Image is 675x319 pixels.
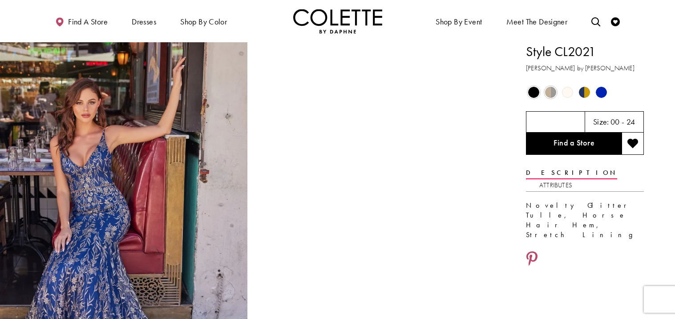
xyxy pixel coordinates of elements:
[526,133,622,155] a: Find a Store
[68,17,108,26] span: Find a store
[526,63,644,73] h3: [PERSON_NAME] by [PERSON_NAME]
[132,17,156,26] span: Dresses
[504,9,570,33] a: Meet the designer
[252,42,499,166] video: Style CL2021 Colette by Daphne #1 autoplay loop mute video
[293,9,382,33] a: Visit Home Page
[526,251,538,268] a: Share using Pinterest - Opens in new tab
[180,17,227,26] span: Shop by color
[526,201,644,240] div: Novelty Glitter Tulle, Horse Hair Hem, Stretch Lining
[293,9,382,33] img: Colette by Daphne
[526,85,542,100] div: Black
[543,85,558,100] div: Gold/Pewter
[526,84,644,101] div: Product color controls state depends on size chosen
[622,133,644,155] button: Add to wishlist
[589,9,602,33] a: Toggle search
[433,9,484,33] span: Shop By Event
[560,85,575,100] div: Diamond White
[577,85,592,100] div: Navy/Gold
[436,17,482,26] span: Shop By Event
[526,42,644,61] h1: Style CL2021
[539,179,572,192] a: Attributes
[593,117,609,127] span: Size:
[526,166,617,179] a: Description
[609,9,622,33] a: Check Wishlist
[178,9,229,33] span: Shop by color
[506,17,568,26] span: Meet the designer
[53,9,110,33] a: Find a store
[610,117,635,126] h5: 00 - 24
[129,9,158,33] span: Dresses
[594,85,609,100] div: Royal Blue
